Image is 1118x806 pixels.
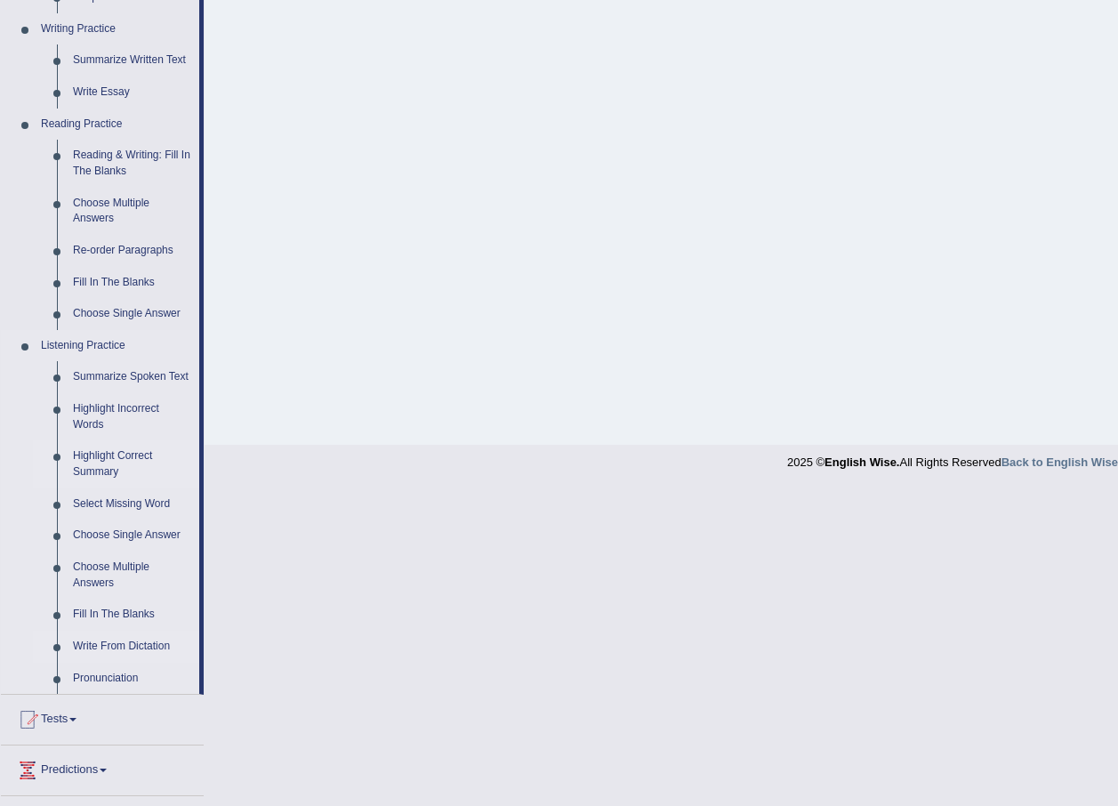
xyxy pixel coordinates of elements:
a: Choose Single Answer [65,520,199,552]
a: Tests [1,695,204,739]
a: Highlight Incorrect Words [65,393,199,440]
a: Predictions [1,746,204,790]
a: Reading & Writing: Fill In The Blanks [65,140,199,187]
a: Write Essay [65,77,199,109]
a: Choose Multiple Answers [65,552,199,599]
a: Summarize Spoken Text [65,361,199,393]
div: 2025 © All Rights Reserved [787,445,1118,471]
a: Re-order Paragraphs [65,235,199,267]
a: Writing Practice [33,13,199,45]
a: Highlight Correct Summary [65,440,199,488]
a: Fill In The Blanks [65,599,199,631]
a: Fill In The Blanks [65,267,199,299]
a: Summarize Written Text [65,44,199,77]
a: Choose Single Answer [65,298,199,330]
a: Back to English Wise [1001,455,1118,469]
strong: English Wise. [824,455,899,469]
a: Choose Multiple Answers [65,188,199,235]
a: Pronunciation [65,663,199,695]
a: Select Missing Word [65,488,199,520]
a: Reading Practice [33,109,199,141]
a: Write From Dictation [65,631,199,663]
a: Listening Practice [33,330,199,362]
